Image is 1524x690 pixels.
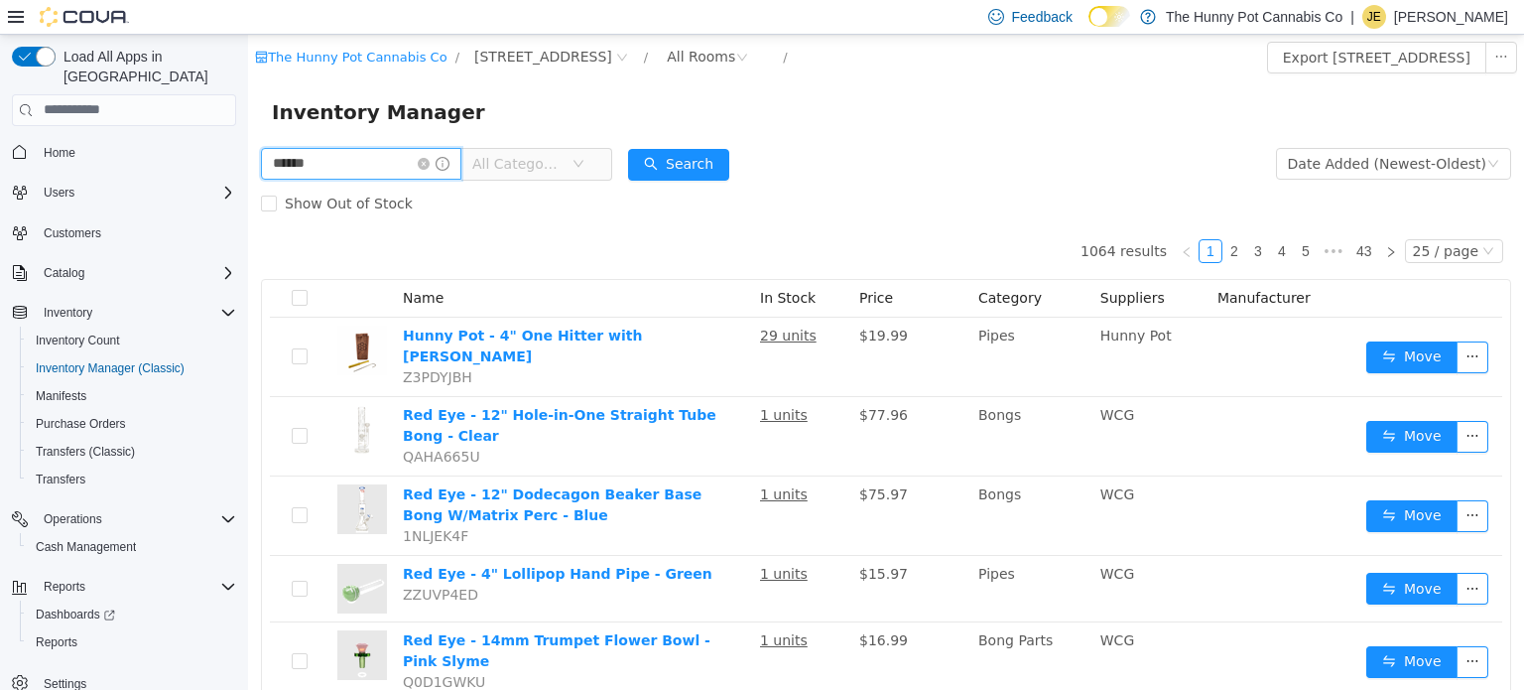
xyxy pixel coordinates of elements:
img: Red Eye - 4" Lollipop Hand Pipe - Green hero shot [89,529,139,579]
span: Feedback [1012,7,1073,27]
span: $75.97 [611,452,660,468]
span: Category [730,255,794,271]
span: Z3PDYJBH [155,335,224,350]
div: 25 / page [1165,206,1230,227]
span: Home [36,140,236,165]
span: Cash Management [28,535,236,559]
span: 495 Welland Ave [226,11,364,33]
span: / [535,15,539,30]
li: 2 [974,205,998,228]
a: Dashboards [28,603,123,626]
button: icon: swapMove [1118,538,1209,570]
li: 4 [1022,205,1046,228]
span: Manifests [28,384,236,408]
a: Dashboards [20,601,244,628]
span: Suppliers [852,255,917,271]
span: Home [44,145,75,161]
span: $77.96 [611,372,660,388]
span: Reports [36,575,236,599]
img: Red Eye - 14mm Trumpet Flower Bowl - Pink Slyme hero shot [89,596,139,645]
span: Name [155,255,195,271]
button: icon: ellipsis [1208,466,1240,497]
span: Load All Apps in [GEOGRAPHIC_DATA] [56,47,236,86]
td: Pipes [722,521,844,588]
span: $19.99 [611,293,660,309]
img: Red Eye - 12" Hole-in-One Straight Tube Bong - Clear hero shot [89,370,139,420]
button: icon: ellipsis [1208,386,1240,418]
span: Reports [28,630,236,654]
i: icon: close-circle [170,123,182,135]
p: The Hunny Pot Cannabis Co [1166,5,1342,29]
li: 5 [1046,205,1070,228]
span: Transfers (Classic) [36,444,135,460]
div: Date Added (Newest-Oldest) [1040,114,1238,144]
span: QAHA665U [155,414,232,430]
a: Inventory Count [28,329,128,352]
span: Price [611,255,645,271]
a: Manifests [28,384,94,408]
span: Inventory Manager [24,62,249,93]
u: 29 units [512,293,569,309]
button: icon: ellipsis [1208,612,1240,643]
li: 43 [1101,205,1131,228]
button: Transfers (Classic) [20,438,244,466]
span: Purchase Orders [36,416,126,432]
a: 3 [999,206,1021,227]
li: 1064 results [832,205,919,228]
span: In Stock [512,255,568,271]
button: Customers [4,218,244,247]
i: icon: info-circle [188,122,201,136]
span: WCG [852,531,886,547]
a: Home [36,141,83,165]
span: Hunny Pot [852,293,924,309]
span: All Categories [224,119,315,139]
button: Export [STREET_ADDRESS] [1019,7,1238,39]
p: [PERSON_NAME] [1394,5,1508,29]
span: Transfers (Classic) [28,440,236,464]
span: Dark Mode [1088,27,1089,28]
span: Manifests [36,388,86,404]
button: Transfers [20,466,244,493]
i: icon: left [933,211,945,223]
a: Red Eye - 12" Dodecagon Beaker Base Bong W/Matrix Perc - Blue [155,452,453,488]
a: Customers [36,221,109,245]
i: icon: right [1137,211,1149,223]
span: Inventory [44,305,92,321]
span: / [396,15,400,30]
a: Transfers [28,468,93,491]
button: Users [4,179,244,207]
button: Catalog [4,259,244,287]
span: Customers [44,225,101,241]
span: $15.97 [611,531,660,547]
i: icon: down [1239,123,1251,137]
button: Cash Management [20,533,244,561]
a: 2 [975,206,997,227]
span: Catalog [36,261,236,285]
button: icon: swapMove [1118,466,1209,497]
a: icon: shopThe Hunny Pot Cannabis Co [7,15,198,30]
td: Bongs [722,442,844,521]
a: Red Eye - 12" Hole-in-One Straight Tube Bong - Clear [155,372,468,409]
div: Jillian Emerson [1362,5,1386,29]
li: 1 [951,205,974,228]
td: Bongs [722,362,844,442]
td: Pipes [722,283,844,362]
button: Inventory Count [20,327,244,354]
span: WCG [852,452,886,468]
input: Dark Mode [1088,6,1130,27]
button: Operations [36,507,110,531]
u: 1 units [512,452,560,468]
li: Next Page [1131,205,1155,228]
span: Q0D1GWKU [155,639,237,655]
span: ••• [1070,205,1101,228]
span: Customers [36,220,236,245]
img: Hunny Pot - 4" One Hitter with Dugout - Brown hero shot [89,291,139,341]
span: / [207,15,211,30]
u: 1 units [512,598,560,614]
button: Reports [4,573,244,601]
li: Previous Page [927,205,951,228]
img: Cova [40,7,129,27]
button: icon: searchSearch [380,114,481,146]
button: Catalog [36,261,92,285]
a: Red Eye - 4" Lollipop Hand Pipe - Green [155,531,464,547]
